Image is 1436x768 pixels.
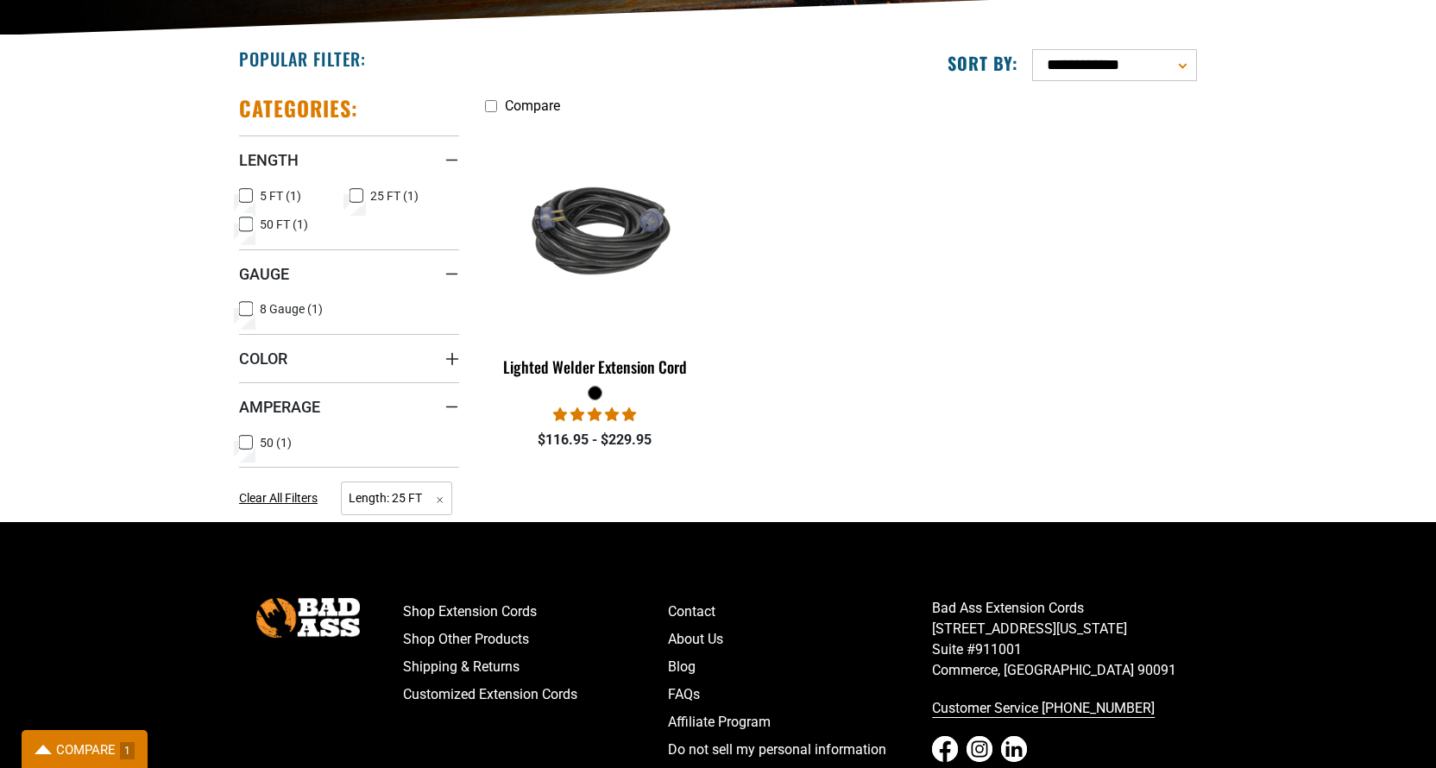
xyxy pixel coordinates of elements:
a: Length: 25 FT [341,489,452,506]
a: Affiliate Program [668,708,933,736]
a: Do not sell my personal information [668,736,933,764]
span: 5 FT (1) [260,190,301,202]
span: 1 [120,742,135,759]
a: Facebook - open in a new tab [932,736,958,762]
span: Length: 25 FT [341,482,452,515]
div: Lighted Welder Extension Cord [485,359,705,375]
summary: Length [239,135,459,184]
img: black [487,164,704,297]
span: 25 FT (1) [370,190,419,202]
span: Gauge [239,264,289,284]
span: 50 FT (1) [260,218,308,230]
a: Blog [668,653,933,681]
a: Instagram - open in a new tab [967,736,992,762]
h2: Popular Filter: [239,47,366,70]
span: 5.00 stars [553,406,636,423]
span: Color [239,349,287,368]
span: 8 Gauge (1) [260,303,323,315]
a: FAQs [668,681,933,708]
summary: Color [239,334,459,382]
a: Shop Other Products [403,626,668,653]
div: $116.95 - $229.95 [485,430,705,450]
span: 50 (1) [260,437,292,449]
span: Clear All Filters [239,491,318,505]
p: Bad Ass Extension Cords [STREET_ADDRESS][US_STATE] Suite #911001 Commerce, [GEOGRAPHIC_DATA] 90091 [932,598,1197,681]
span: COMPARE [56,742,116,758]
a: Shop Extension Cords [403,598,668,626]
h2: Categories: [239,95,358,122]
span: Length [239,150,299,170]
summary: Gauge [239,249,459,298]
summary: Amperage [239,382,459,431]
a: black Lighted Welder Extension Cord [485,123,705,385]
a: About Us [668,626,933,653]
a: call 833-674-1699 [932,695,1197,722]
a: Shipping & Returns [403,653,668,681]
a: Clear All Filters [239,489,324,507]
a: Contact [668,598,933,626]
a: Customized Extension Cords [403,681,668,708]
label: Sort by: [948,52,1018,74]
a: LinkedIn - open in a new tab [1001,736,1027,762]
span: Compare [505,98,560,114]
span: Amperage [239,397,320,417]
img: Bad Ass Extension Cords [256,598,360,637]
